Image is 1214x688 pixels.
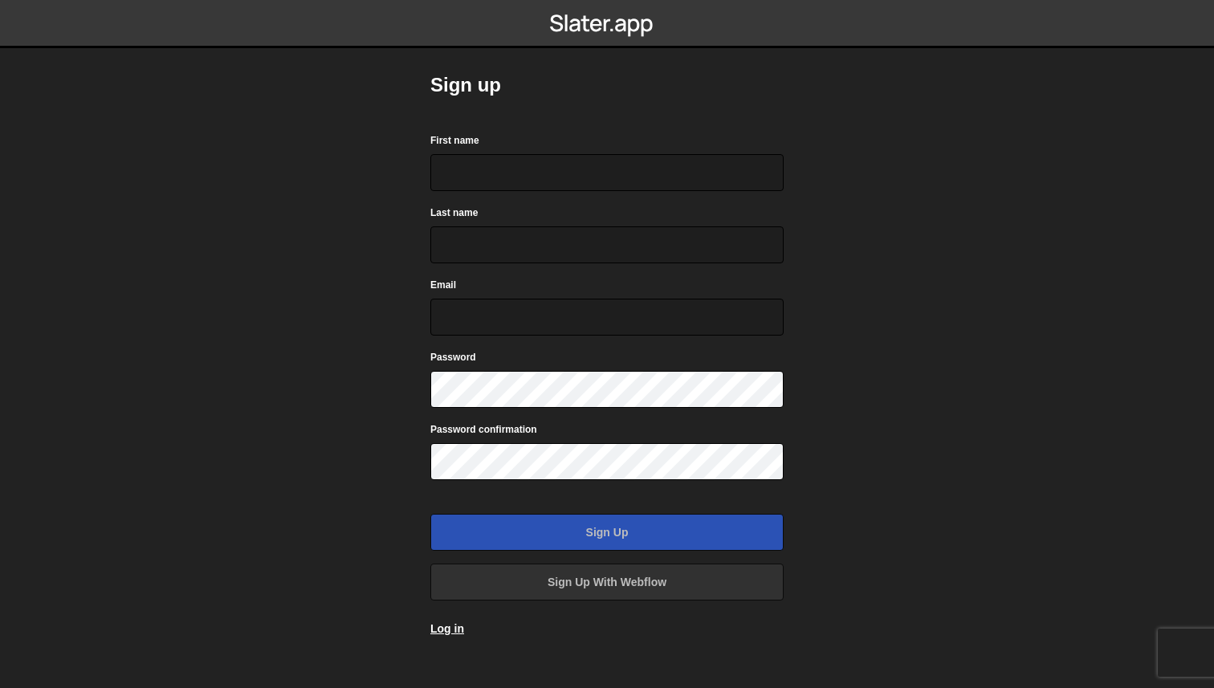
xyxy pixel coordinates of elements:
label: Last name [430,205,478,221]
label: Email [430,277,456,293]
label: Password confirmation [430,421,537,438]
label: Password [430,349,476,365]
a: Log in [430,622,464,635]
h2: Sign up [430,72,784,98]
input: Sign up [430,514,784,551]
label: First name [430,132,479,149]
a: Sign up with Webflow [430,564,784,600]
